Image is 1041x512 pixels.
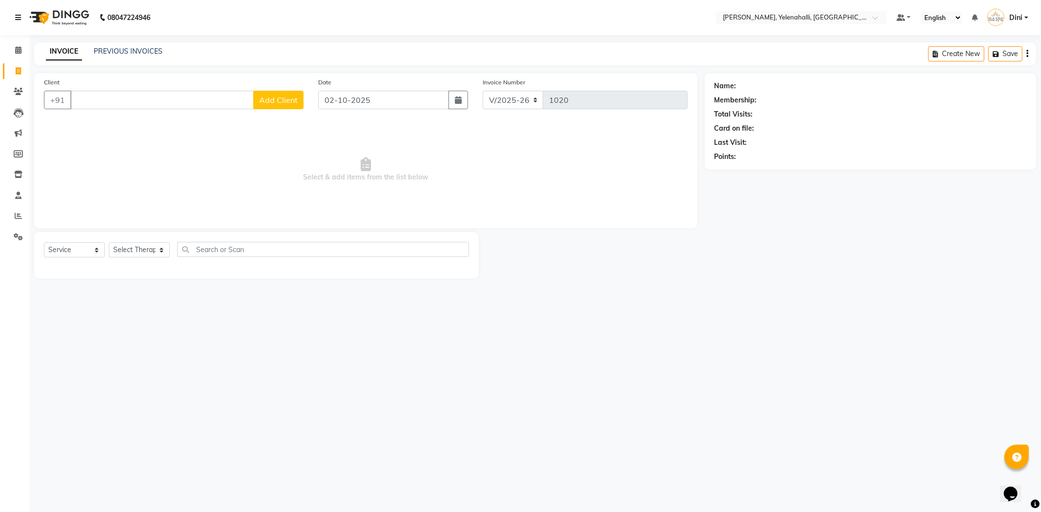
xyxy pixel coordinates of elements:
[714,95,757,105] div: Membership:
[1009,13,1022,23] span: Dini
[70,91,254,109] input: Search by Name/Mobile/Email/Code
[44,91,71,109] button: +91
[44,121,688,218] span: Select & add items from the list below
[987,9,1004,26] img: Dini
[714,81,736,91] div: Name:
[1000,473,1031,502] iframe: chat widget
[714,109,753,119] div: Total Visits:
[259,95,298,105] span: Add Client
[988,46,1022,61] button: Save
[177,242,469,257] input: Search or Scan
[94,47,163,56] a: PREVIOUS INVOICES
[928,46,984,61] button: Create New
[483,78,525,87] label: Invoice Number
[318,78,331,87] label: Date
[107,4,150,31] b: 08047224946
[46,43,82,60] a: INVOICE
[25,4,92,31] img: logo
[253,91,304,109] button: Add Client
[714,152,736,162] div: Points:
[44,78,60,87] label: Client
[714,138,747,148] div: Last Visit:
[714,123,755,134] div: Card on file:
